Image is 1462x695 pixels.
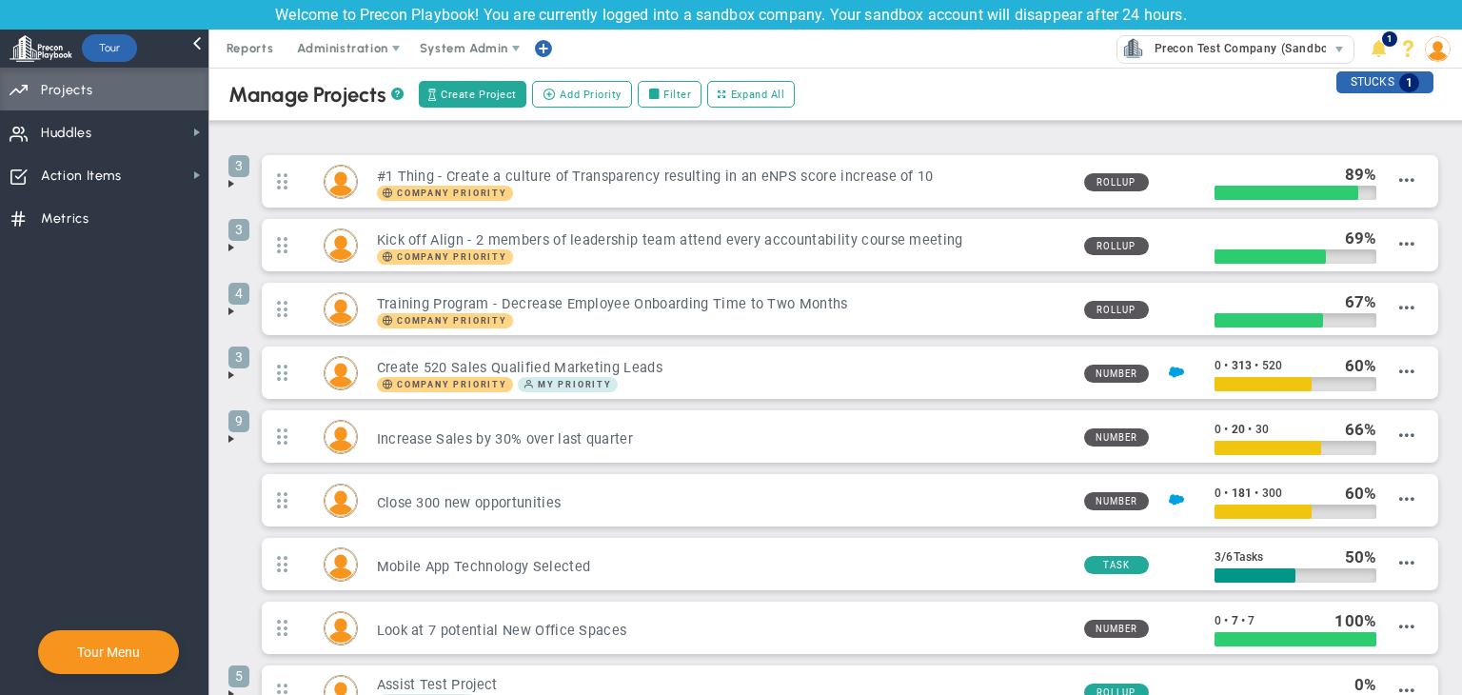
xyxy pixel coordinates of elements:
[1345,546,1377,567] div: %
[325,357,357,389] img: Sudhir Dakshinamurthy
[228,410,249,432] span: 9
[1241,614,1245,627] span: •
[1169,365,1184,380] img: Salesforce Enabled<br />Sandbox: Quarterly Leads and Opportunities
[707,81,795,108] button: Expand All
[325,229,357,262] img: Miguel Cabrera
[228,347,249,368] span: 3
[228,155,249,177] span: 3
[1084,301,1149,319] span: Rollup
[377,377,513,392] span: Company Priority
[228,665,249,687] span: 5
[1262,359,1282,372] span: 520
[1215,486,1221,500] span: 0
[297,41,387,55] span: Administration
[1232,359,1252,372] span: 313
[377,231,1069,249] h3: Kick off Align - 2 members of leadership team attend every accountability course meeting
[1393,30,1423,68] li: Help & Frequently Asked Questions (FAQ)
[731,87,785,103] span: Expand All
[397,252,507,262] span: Company Priority
[397,380,507,389] span: Company Priority
[1345,483,1377,504] div: %
[1224,359,1228,372] span: •
[377,313,513,328] span: Company Priority
[377,295,1069,313] h3: Training Program - Decrease Employee Onboarding Time to Two Months
[228,219,249,241] span: 3
[377,168,1069,186] h3: #1 Thing - Create a culture of Transparency resulting in an eNPS score increase of 10
[325,548,357,581] img: Lucy Rodriguez
[532,81,632,108] button: Add Priority
[1248,423,1252,436] span: •
[324,228,358,263] div: Miguel Cabrera
[377,494,1069,512] h3: Close 300 new opportunities
[1224,423,1228,436] span: •
[1084,237,1149,255] span: Rollup
[1255,423,1269,436] span: 30
[538,380,612,389] span: My Priority
[638,81,701,108] label: Filter
[419,81,526,108] button: Create Project
[1084,173,1149,191] span: Rollup
[1121,36,1145,60] img: 33592.Company.photo
[1399,73,1419,92] span: 1
[560,87,622,103] span: Add Priority
[325,166,357,198] img: Mark Collins
[1345,355,1377,376] div: %
[377,186,513,201] span: Company Priority
[1169,492,1184,507] img: Salesforce Enabled<br />Sandbox: Quarterly Leads and Opportunities
[1326,36,1353,63] span: select
[1234,550,1264,564] span: Tasks
[1262,486,1282,500] span: 300
[324,611,358,645] div: Tom Johnson
[1084,365,1149,383] span: Number
[324,420,358,454] div: Katie Williams
[1215,550,1263,564] span: 3 6
[377,558,1069,576] h3: Mobile App Technology Selected
[1425,36,1451,62] img: 64089.Person.photo
[41,199,89,239] span: Metrics
[377,676,1069,694] h3: Assist Test Project
[1345,420,1364,439] span: 66
[397,189,507,198] span: Company Priority
[1215,423,1221,436] span: 0
[325,612,357,645] img: Tom Johnson
[377,359,1069,377] h3: Create 520 Sales Qualified Marketing Leads
[217,30,284,68] span: Reports
[324,484,358,518] div: Mark Collins
[377,430,1069,448] h3: Increase Sales by 30% over last quarter
[1084,428,1149,447] span: Number
[324,547,358,582] div: Lucy Rodriguez
[397,316,507,326] span: Company Priority
[228,82,405,108] div: Manage Projects
[325,421,357,453] img: Katie Williams
[324,356,358,390] div: Sudhir Dakshinamurthy
[518,377,618,392] span: My Priority
[41,113,92,153] span: Huddles
[325,485,357,517] img: Mark Collins
[228,283,249,305] span: 4
[324,165,358,199] div: Mark Collins
[1224,486,1228,500] span: •
[1345,292,1364,311] span: 67
[41,70,92,110] span: Projects
[1345,164,1377,185] div: %
[1354,674,1376,695] div: %
[377,622,1069,640] h3: Look at 7 potential New Office Spaces
[1345,356,1364,375] span: 60
[1364,30,1393,68] li: Announcements
[1345,291,1377,312] div: %
[1215,614,1221,627] span: 0
[1145,36,1339,61] span: Precon Test Company (Sandbox)
[441,87,517,103] span: Create Project
[1382,31,1397,47] span: 1
[377,249,513,265] span: Company Priority
[1084,556,1149,574] span: Task
[1084,492,1149,510] span: Number
[1334,611,1363,630] span: 100
[1255,486,1258,500] span: •
[1345,165,1364,184] span: 89
[1255,359,1258,372] span: •
[325,293,357,326] img: Lisa Jenkins
[1232,614,1238,627] span: 7
[41,156,122,196] span: Action Items
[324,292,358,327] div: Lisa Jenkins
